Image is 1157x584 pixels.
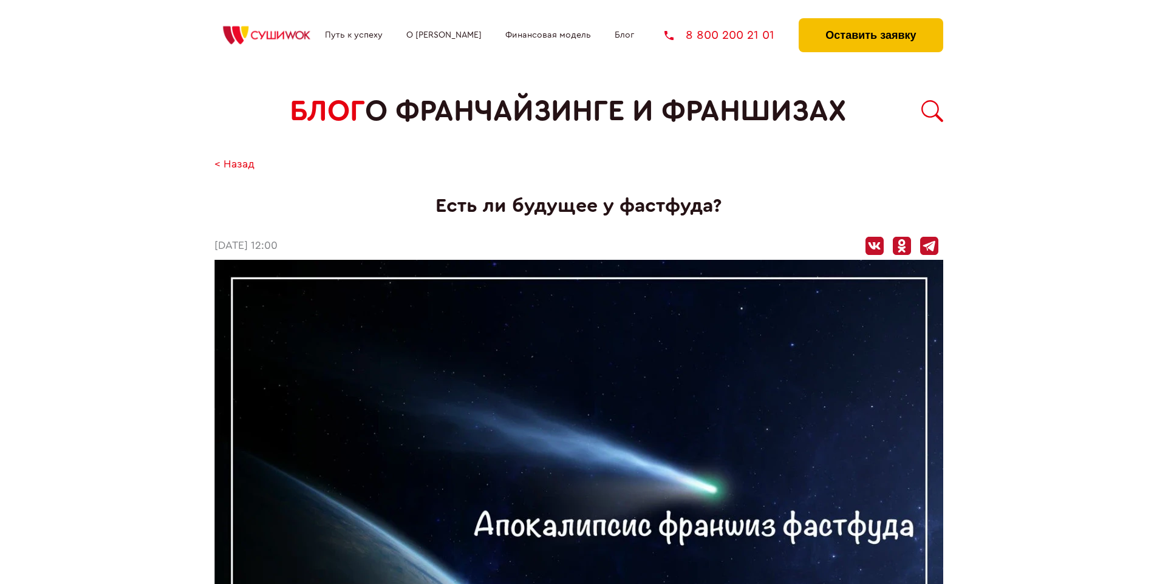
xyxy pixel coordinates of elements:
span: БЛОГ [290,95,365,128]
a: 8 800 200 21 01 [664,29,774,41]
a: Путь к успеху [325,30,383,40]
a: < Назад [214,158,254,171]
span: 8 800 200 21 01 [686,29,774,41]
button: Оставить заявку [799,18,943,52]
span: о франчайзинге и франшизах [365,95,846,128]
a: Финансовая модель [505,30,591,40]
a: Блог [615,30,634,40]
a: О [PERSON_NAME] [406,30,482,40]
h1: Есть ли будущее у фастфуда? [214,195,943,217]
time: [DATE] 12:00 [214,240,278,253]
